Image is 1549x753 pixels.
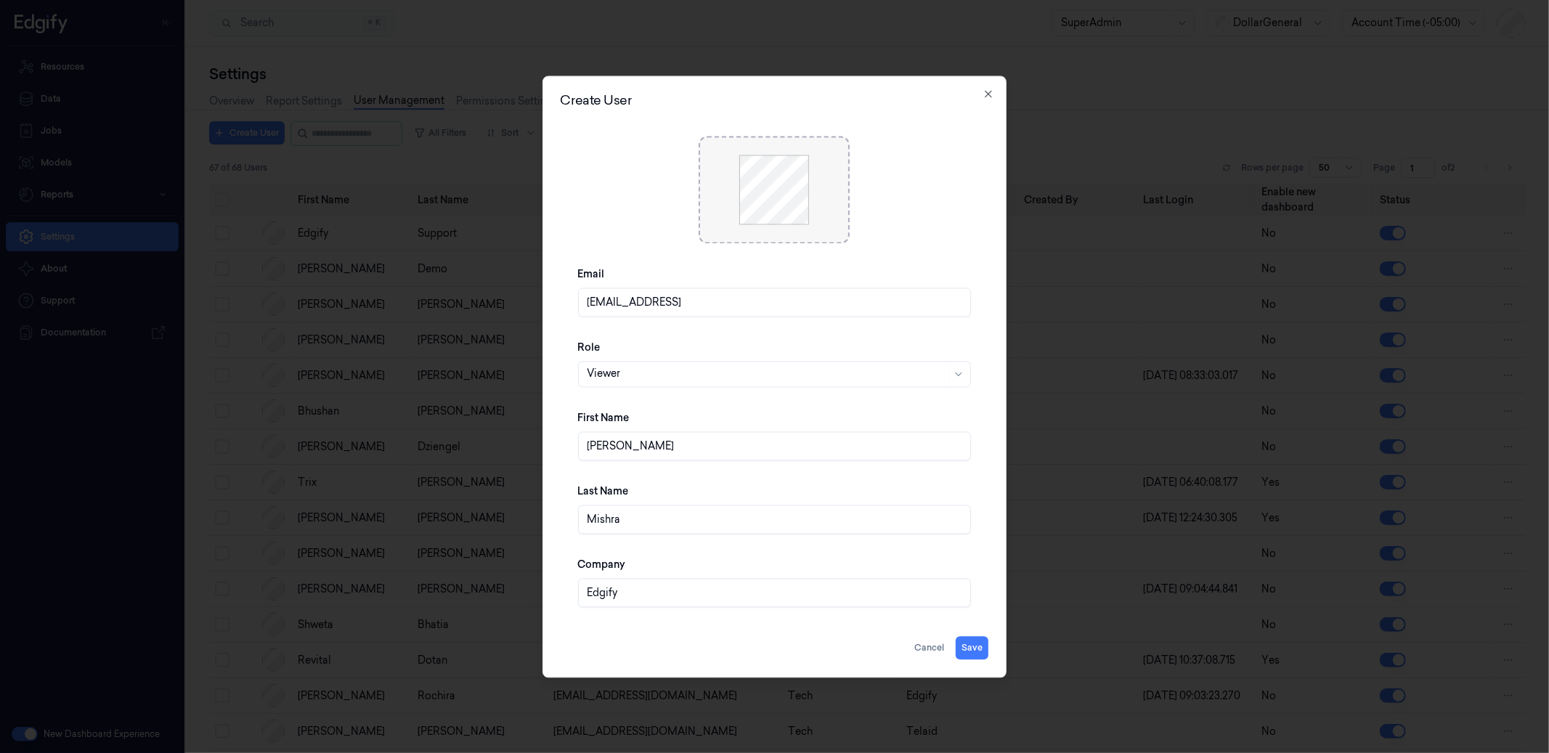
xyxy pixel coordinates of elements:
[578,266,605,281] label: Email
[908,636,950,659] button: Cancel
[956,636,988,659] button: Save
[578,557,626,571] label: Company
[578,484,629,498] label: Last Name
[578,410,630,425] label: First Name
[561,94,989,107] h2: Create User
[578,340,601,354] label: Role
